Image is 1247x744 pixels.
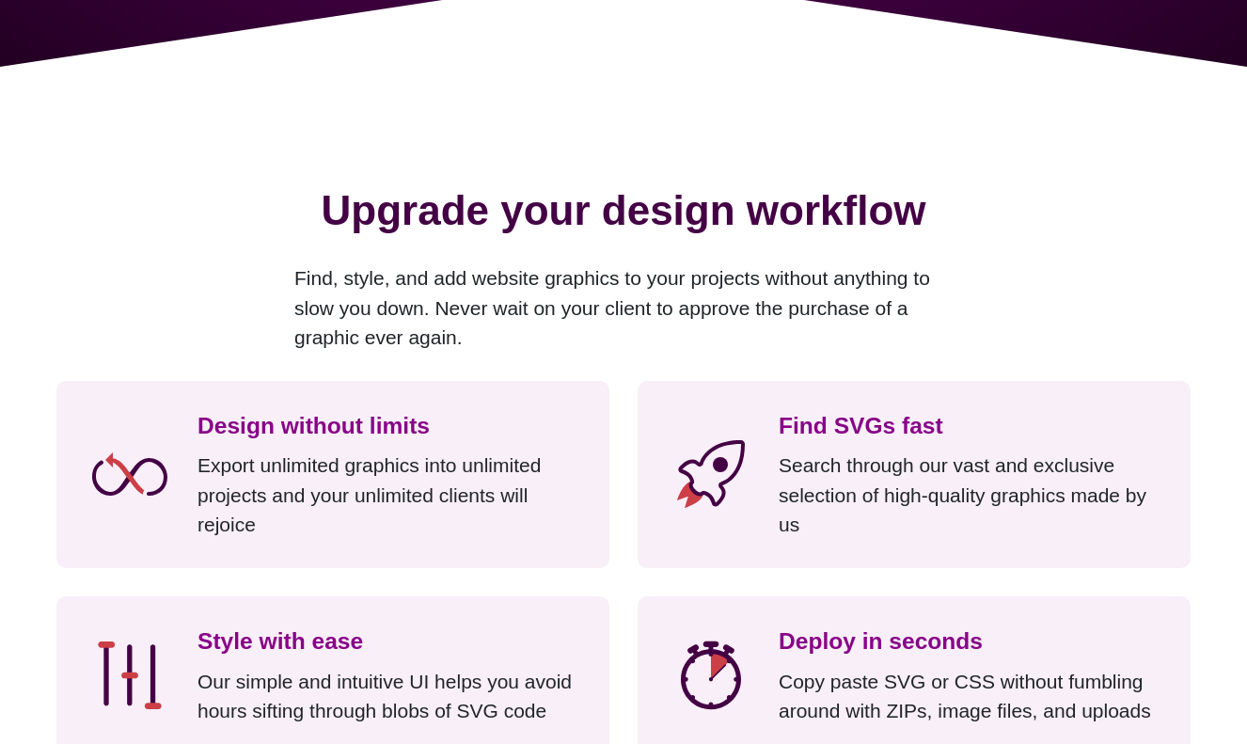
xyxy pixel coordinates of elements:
p: Copy paste SVG or CSS without fumbling around with ZIPs, image files, and uploads [779,667,1162,726]
h3: Design without limits [197,409,581,444]
h2: Upgrade your design workflow [56,180,1191,256]
h3: Deploy in seconds [779,625,1162,659]
p: Find, style, and add website graphics to your projects without anything to slow you down. Never w... [294,263,953,353]
p: Export unlimited graphics into unlimited projects and your unlimited clients will rejoice [197,451,581,540]
p: Search through our vast and exclusive selection of high-quality graphics made by us [779,451,1162,540]
h3: Find SVGs fast [779,409,1162,444]
p: Our simple and intuitive UI helps you avoid hours sifting through blobs of SVG code [197,667,581,726]
h3: Style with ease [197,625,581,659]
